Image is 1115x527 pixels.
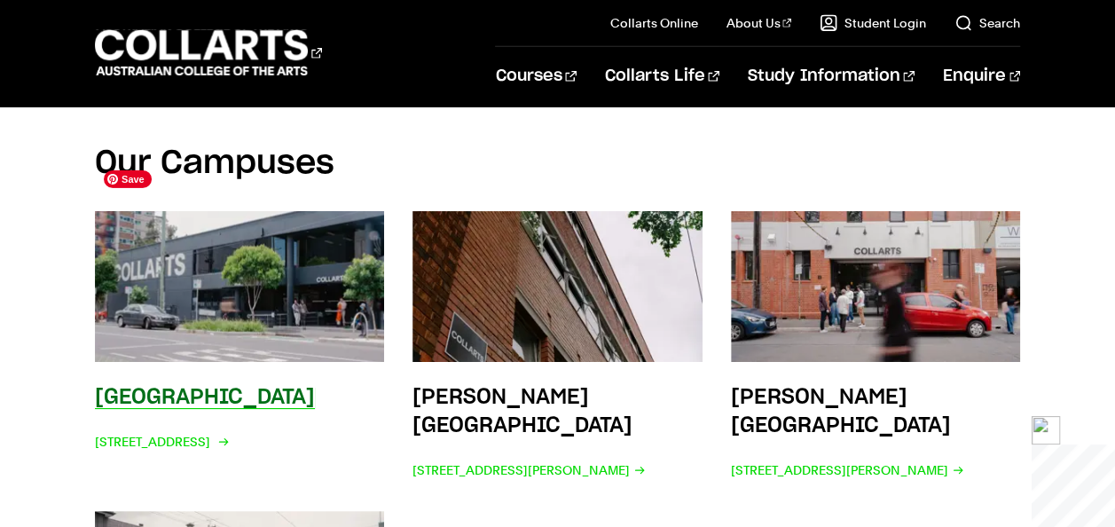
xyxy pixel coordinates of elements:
span: [STREET_ADDRESS][PERSON_NAME] [731,458,964,483]
a: Courses [495,47,576,106]
h3: [GEOGRAPHIC_DATA] [95,387,315,408]
a: Study Information [748,47,915,106]
div: Go to homepage [95,28,322,78]
img: fish.png [1032,416,1060,444]
a: About Us [726,14,792,32]
span: [STREET_ADDRESS] [95,429,226,454]
span: [STREET_ADDRESS][PERSON_NAME] [412,458,646,483]
h2: Our Campuses [95,144,1020,183]
a: Enquire [943,47,1020,106]
h3: [PERSON_NAME][GEOGRAPHIC_DATA] [412,387,632,437]
a: Collarts Online [610,14,698,32]
a: [PERSON_NAME][GEOGRAPHIC_DATA] [STREET_ADDRESS][PERSON_NAME] [412,211,702,483]
a: [GEOGRAPHIC_DATA] [STREET_ADDRESS] [95,211,384,483]
span: Save [104,170,152,188]
a: Collarts Life [605,47,719,106]
a: [PERSON_NAME][GEOGRAPHIC_DATA] [STREET_ADDRESS][PERSON_NAME] [731,211,1020,483]
h3: [PERSON_NAME][GEOGRAPHIC_DATA] [731,387,951,437]
a: Student Login [820,14,926,32]
a: Search [954,14,1020,32]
